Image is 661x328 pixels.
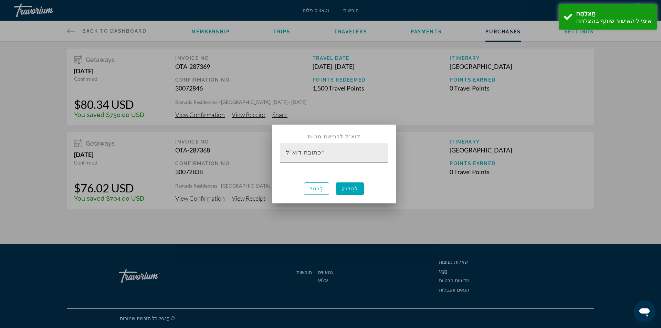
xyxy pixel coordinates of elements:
[342,186,359,191] font: לַחֲלוֹק
[286,149,322,156] font: כתובת דוא"ל
[576,9,596,17] font: הַצלָחָה
[304,182,329,195] button: לְבַטֵל
[307,134,361,139] font: דוא"ל לרכישת מניות
[576,9,652,17] div: הַצלָחָה
[633,300,655,322] iframe: לחצן לפתיחת חלון הודעות הטקסט
[576,17,652,24] font: אימייל האישור שותף בהצלחה
[309,186,324,191] font: לְבַטֵל
[336,182,364,195] button: לַחֲלוֹק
